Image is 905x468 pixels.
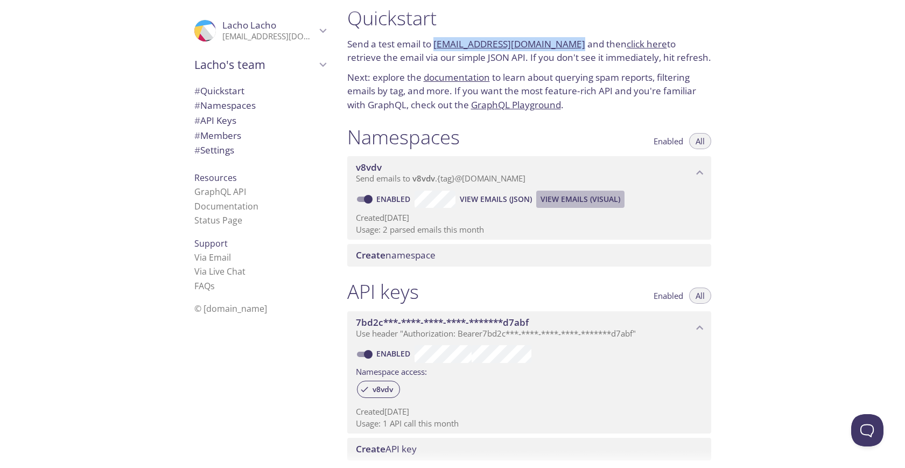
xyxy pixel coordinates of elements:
div: Quickstart [186,83,334,99]
p: Created [DATE] [356,406,703,417]
span: Lacho Lacho [222,19,276,31]
span: Support [194,238,228,249]
span: s [211,280,215,292]
span: namespace [356,249,436,261]
span: v8vdv [366,385,399,394]
button: All [689,288,711,304]
span: Send emails to . {tag} @[DOMAIN_NAME] [356,173,525,184]
a: Via Email [194,252,231,263]
span: v8vdv [412,173,435,184]
span: API Keys [194,114,236,127]
div: v8vdv [357,381,400,398]
a: Enabled [375,348,415,359]
a: documentation [424,71,490,83]
h1: Namespaces [347,125,460,149]
span: API key [356,443,417,455]
span: © [DOMAIN_NAME] [194,303,267,315]
span: # [194,144,200,156]
span: # [194,99,200,111]
p: Usage: 2 parsed emails this month [356,224,703,235]
div: Lacho Lacho [186,13,334,48]
p: Usage: 1 API call this month [356,418,703,429]
a: Documentation [194,200,258,212]
span: Quickstart [194,85,244,97]
button: View Emails (JSON) [455,191,536,208]
span: Create [356,443,385,455]
span: # [194,114,200,127]
a: Status Page [194,214,242,226]
div: Team Settings [186,143,334,158]
span: # [194,129,200,142]
span: Create [356,249,385,261]
a: Enabled [375,194,415,204]
span: View Emails (Visual) [541,193,620,206]
div: Namespaces [186,98,334,113]
span: View Emails (JSON) [460,193,532,206]
label: Namespace access: [356,363,427,379]
div: Create namespace [347,244,711,267]
div: Lacho's team [186,51,334,79]
div: Members [186,128,334,143]
div: API Keys [186,113,334,128]
button: Enabled [647,288,690,304]
span: Settings [194,144,234,156]
a: FAQ [194,280,215,292]
a: click here [627,38,667,50]
div: Create API Key [347,438,711,460]
a: GraphQL Playground [471,99,561,111]
h1: API keys [347,280,419,304]
span: Lacho's team [194,57,316,72]
span: Resources [194,172,237,184]
button: All [689,133,711,149]
p: Send a test email to and then to retrieve the email via our simple JSON API. If you don't see it ... [347,37,711,65]
p: Created [DATE] [356,212,703,223]
a: Via Live Chat [194,266,245,277]
button: Enabled [647,133,690,149]
span: Namespaces [194,99,256,111]
a: GraphQL API [194,186,246,198]
div: v8vdv namespace [347,156,711,190]
iframe: Help Scout Beacon - Open [851,414,883,446]
p: Next: explore the to learn about querying spam reports, filtering emails by tag, and more. If you... [347,71,711,112]
span: # [194,85,200,97]
h1: Quickstart [347,6,711,30]
p: [EMAIL_ADDRESS][DOMAIN_NAME] [222,31,316,42]
a: [EMAIL_ADDRESS][DOMAIN_NAME] [433,38,585,50]
span: Members [194,129,241,142]
span: v8vdv [356,161,382,173]
button: View Emails (Visual) [536,191,625,208]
